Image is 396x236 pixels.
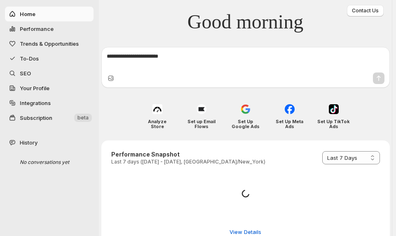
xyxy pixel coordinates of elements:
[285,104,295,114] img: Set Up Meta Ads icon
[329,104,339,114] img: Set Up TikTok Ads icon
[20,55,39,62] span: To-Dos
[141,119,173,129] h4: Analyze Store
[185,119,218,129] h4: Set up Email Flows
[229,119,262,129] h4: Set Up Google Ads
[230,228,261,236] span: View Details
[20,26,54,32] span: Performance
[111,159,265,165] p: Last 7 days ([DATE] - [DATE], [GEOGRAPHIC_DATA]/New_York)
[20,70,31,77] span: SEO
[5,66,94,81] a: SEO
[107,74,115,82] button: Upload image
[13,155,91,170] div: No conversations yet
[5,36,94,51] button: Trends & Opportunities
[347,5,384,16] button: Contact Us
[5,21,94,36] button: Performance
[5,7,94,21] button: Home
[20,40,79,47] span: Trends & Opportunities
[241,104,251,114] img: Set Up Google Ads icon
[187,10,303,34] span: Good morning
[5,96,94,110] a: Integrations
[20,11,35,17] span: Home
[317,119,350,129] h4: Set Up TikTok Ads
[20,85,49,91] span: Your Profile
[5,110,94,125] button: Subscription
[197,104,206,114] img: Set up Email Flows icon
[20,114,52,121] span: Subscription
[20,138,37,147] span: History
[5,51,94,66] button: To-Dos
[20,100,51,106] span: Integrations
[77,114,89,121] span: beta
[352,7,379,14] span: Contact Us
[152,104,162,114] img: Analyze Store icon
[273,119,306,129] h4: Set Up Meta Ads
[5,81,94,96] a: Your Profile
[111,150,265,159] h3: Performance Snapshot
